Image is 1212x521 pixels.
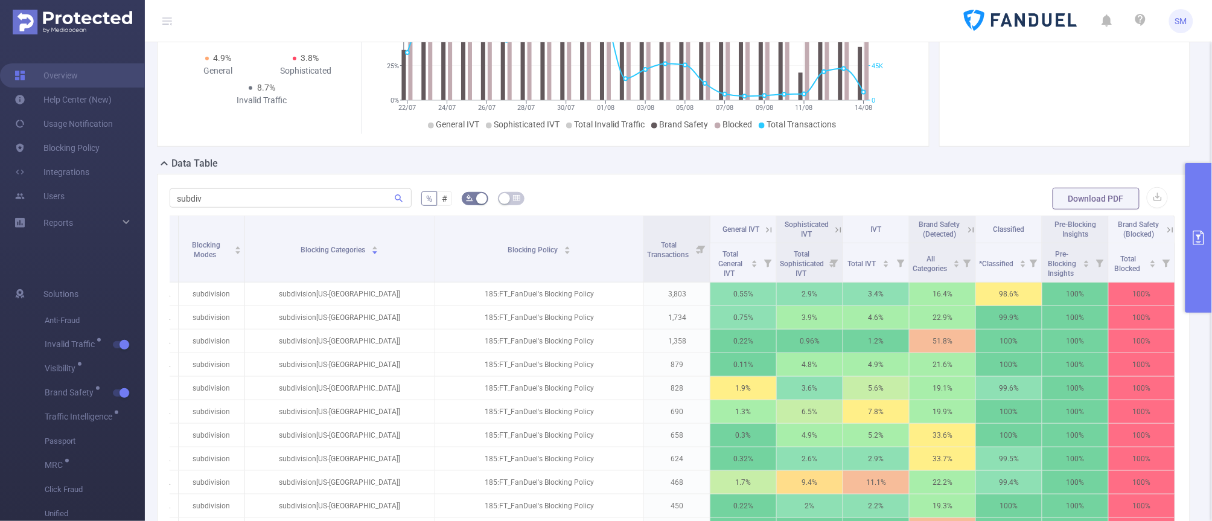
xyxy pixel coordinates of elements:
[644,447,710,470] p: 624
[301,53,319,63] span: 3.8%
[372,249,378,253] i: icon: caret-down
[1115,255,1143,273] span: Total Blocked
[710,424,776,447] p: 0.3%
[245,447,435,470] p: subdivision[US-[GEOGRAPHIC_DATA]]
[179,283,244,305] p: subdivision
[1042,400,1108,423] p: 100%
[597,104,614,112] tspan: 01/08
[777,447,843,470] p: 2.6%
[179,306,244,329] p: subdivision
[910,494,975,517] p: 19.3%
[777,353,843,376] p: 4.8%
[575,120,645,129] span: Total Invalid Traffic
[777,377,843,400] p: 3.6%
[1109,471,1175,494] p: 100%
[644,353,710,376] p: 879
[435,377,643,400] p: 185:FT_FanDuel's Blocking Policy
[710,353,776,376] p: 0.11%
[710,447,776,470] p: 0.32%
[494,120,560,129] span: Sophisticated IVT
[557,104,575,112] tspan: 30/07
[245,471,435,494] p: subdivision[US-[GEOGRAPHIC_DATA]]
[644,377,710,400] p: 828
[245,424,435,447] p: subdivision[US-[GEOGRAPHIC_DATA]]
[1091,243,1108,282] i: Filter menu
[438,104,456,112] tspan: 24/07
[767,120,837,129] span: Total Transactions
[179,447,244,470] p: subdivision
[245,400,435,423] p: subdivision[US-[GEOGRAPHIC_DATA]]
[710,330,776,353] p: 0.22%
[919,220,960,238] span: Brand Safety (Detected)
[872,97,875,104] tspan: 0
[1042,306,1108,329] p: 100%
[564,249,571,253] i: icon: caret-down
[1042,377,1108,400] p: 100%
[234,245,241,252] div: Sort
[435,494,643,517] p: 185:FT_FanDuel's Blocking Policy
[910,306,975,329] p: 22.9%
[647,241,691,259] span: Total Transactions
[777,283,843,305] p: 2.9%
[882,258,889,262] i: icon: caret-up
[1048,250,1076,278] span: Pre-Blocking Insights
[435,424,643,447] p: 185:FT_FanDuel's Blocking Policy
[910,353,975,376] p: 21.6%
[777,306,843,329] p: 3.9%
[644,330,710,353] p: 1,358
[245,330,435,353] p: subdivision[US-[GEOGRAPHIC_DATA]]
[1175,9,1187,33] span: SM
[466,194,473,202] i: icon: bg-colors
[910,283,975,305] p: 16.4%
[644,424,710,447] p: 658
[372,245,378,248] i: icon: caret-up
[777,330,843,353] p: 0.96%
[1158,243,1175,282] i: Filter menu
[710,377,776,400] p: 1.9%
[979,260,1015,268] span: *Classified
[179,494,244,517] p: subdivision
[262,65,349,77] div: Sophisticated
[976,377,1042,400] p: 99.6%
[756,104,773,112] tspan: 09/08
[517,104,535,112] tspan: 28/07
[843,494,909,517] p: 2.2%
[371,245,378,252] div: Sort
[826,243,843,282] i: Filter menu
[718,250,742,278] span: Total General IVT
[218,94,306,107] div: Invalid Traffic
[759,243,776,282] i: Filter menu
[843,283,909,305] p: 3.4%
[435,330,643,353] p: 185:FT_FanDuel's Blocking Policy
[179,330,244,353] p: subdivision
[1042,494,1108,517] p: 100%
[958,243,975,282] i: Filter menu
[751,258,758,266] div: Sort
[843,377,909,400] p: 5.6%
[1042,330,1108,353] p: 100%
[245,353,435,376] p: subdivision[US-[GEOGRAPHIC_DATA]]
[1083,258,1090,262] i: icon: caret-up
[1042,424,1108,447] p: 100%
[45,412,116,421] span: Traffic Intelligence
[43,218,73,228] span: Reports
[871,225,882,234] span: IVT
[910,424,975,447] p: 33.6%
[976,330,1042,353] p: 100%
[954,258,960,262] i: icon: caret-up
[1025,243,1042,282] i: Filter menu
[1042,283,1108,305] p: 100%
[716,104,733,112] tspan: 07/08
[723,120,753,129] span: Blocked
[976,353,1042,376] p: 100%
[245,377,435,400] p: subdivision[US-[GEOGRAPHIC_DATA]]
[14,160,89,184] a: Integrations
[1150,258,1156,262] i: icon: caret-up
[235,245,241,248] i: icon: caret-up
[795,104,812,112] tspan: 11/08
[174,65,262,77] div: General
[192,241,220,259] span: Blocking Modes
[872,62,883,70] tspan: 45K
[14,184,65,208] a: Users
[426,194,432,203] span: %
